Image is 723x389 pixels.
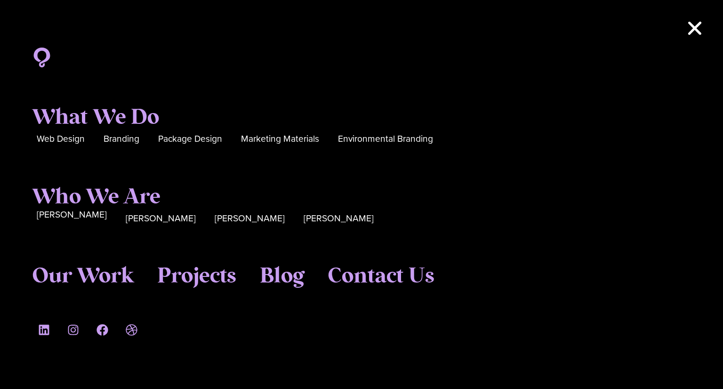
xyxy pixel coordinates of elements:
[37,208,107,222] a: [PERSON_NAME]
[157,264,236,289] a: Projects
[32,105,159,130] a: What We Do
[304,211,374,226] a: [PERSON_NAME]
[32,264,134,289] a: Our Work
[104,132,139,146] a: Branding
[126,211,196,226] a: [PERSON_NAME]
[241,132,319,146] a: Marketing Materials
[328,264,434,289] a: Contact Us
[260,264,304,289] a: Blog
[338,132,433,146] a: Environmental Branding
[215,211,285,226] a: [PERSON_NAME]
[32,185,161,210] a: Who We Are
[685,19,704,38] a: Close
[158,132,222,146] a: Package Design
[37,132,85,146] a: Web Design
